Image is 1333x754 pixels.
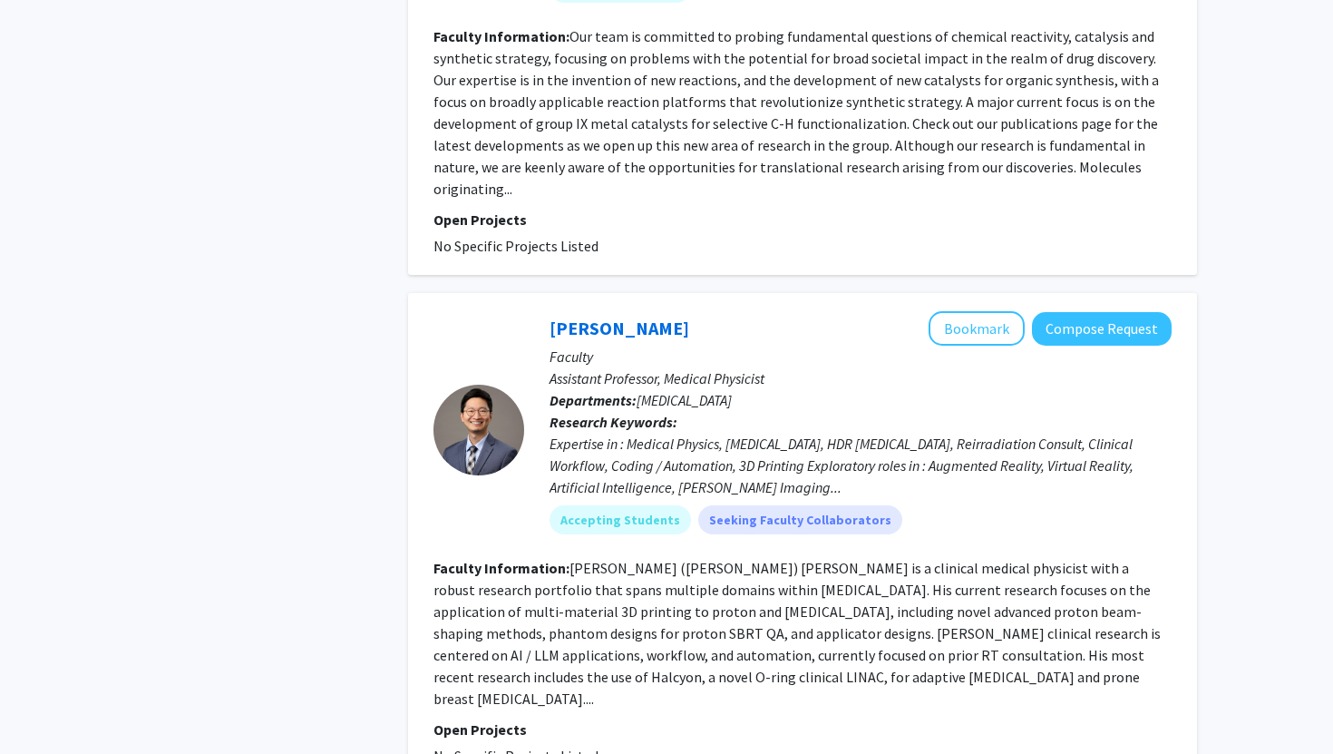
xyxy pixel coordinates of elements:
[433,27,1159,198] fg-read-more: Our team is committed to probing fundamental questions of chemical reactivity, catalysis and synt...
[433,719,1172,740] p: Open Projects
[698,505,902,534] mat-chip: Seeking Faculty Collaborators
[433,237,598,255] span: No Specific Projects Listed
[550,505,691,534] mat-chip: Accepting Students
[550,433,1172,498] div: Expertise in : Medical Physics, [MEDICAL_DATA], HDR [MEDICAL_DATA], Reirradiation Consult, Clinic...
[550,413,677,431] b: Research Keywords:
[14,672,77,740] iframe: Chat
[1032,312,1172,346] button: Compose Request to Suk Yoon
[433,559,569,577] b: Faculty Information:
[433,209,1172,230] p: Open Projects
[433,27,569,45] b: Faculty Information:
[929,311,1025,346] button: Add Suk Yoon to Bookmarks
[550,367,1172,389] p: Assistant Professor, Medical Physicist
[550,391,637,409] b: Departments:
[433,559,1161,708] fg-read-more: [PERSON_NAME] ([PERSON_NAME]) [PERSON_NAME] is a clinical medical physicist with a robust researc...
[550,317,689,339] a: [PERSON_NAME]
[637,391,732,409] span: [MEDICAL_DATA]
[550,346,1172,367] p: Faculty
